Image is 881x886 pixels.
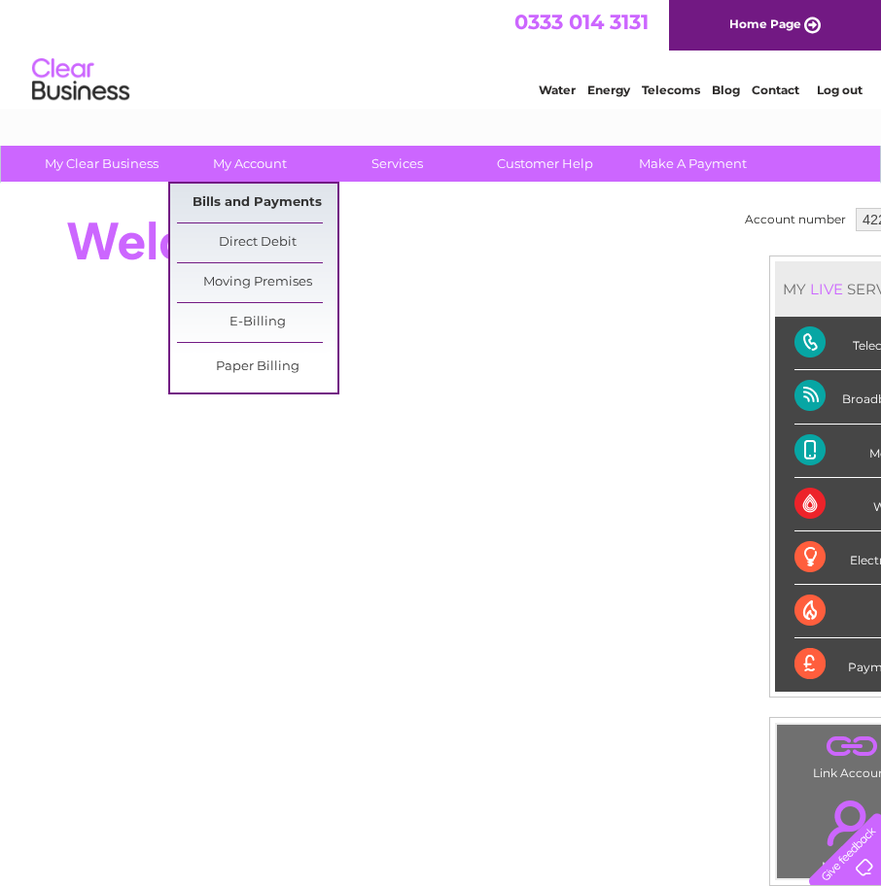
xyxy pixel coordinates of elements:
[806,280,847,298] div: LIVE
[177,223,337,262] a: Direct Debit
[752,83,799,97] a: Contact
[31,51,130,110] img: logo.png
[169,146,330,182] a: My Account
[539,83,576,97] a: Water
[177,184,337,222] a: Bills and Payments
[514,10,649,34] a: 0333 014 3131
[317,146,477,182] a: Services
[642,83,700,97] a: Telecoms
[465,146,625,182] a: Customer Help
[21,146,182,182] a: My Clear Business
[177,263,337,302] a: Moving Premises
[712,83,740,97] a: Blog
[740,203,851,236] td: Account number
[177,303,337,342] a: E-Billing
[817,83,863,97] a: Log out
[587,83,630,97] a: Energy
[177,348,337,387] a: Paper Billing
[613,146,773,182] a: Make A Payment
